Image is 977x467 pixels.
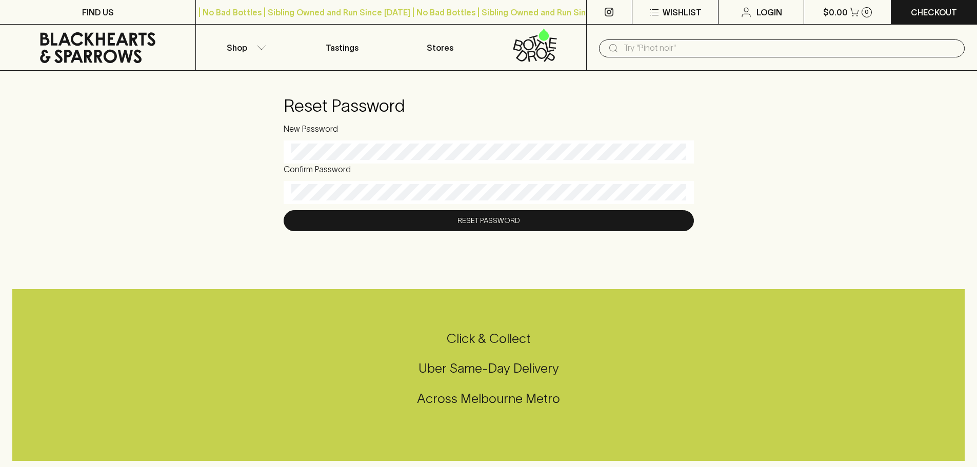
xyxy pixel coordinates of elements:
p: Wishlist [663,6,702,18]
p: FIND US [82,6,114,18]
div: Call to action block [12,289,965,461]
a: Tastings [293,25,391,70]
h5: Click & Collect [12,330,965,347]
label: Confirm Password [284,164,351,175]
p: Checkout [911,6,957,18]
p: Shop [227,42,247,54]
h5: Uber Same-Day Delivery [12,360,965,377]
h4: Reset Password [284,95,694,117]
p: 0 [865,9,869,15]
a: Stores [391,25,489,70]
label: New Password [284,123,338,135]
h5: Across Melbourne Metro [12,390,965,407]
p: Stores [427,42,453,54]
p: Tastings [326,42,358,54]
button: Shop [196,25,293,70]
p: $0.00 [823,6,848,18]
button: Reset Password [284,210,694,231]
p: Login [756,6,782,18]
input: Try "Pinot noir" [624,40,956,56]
